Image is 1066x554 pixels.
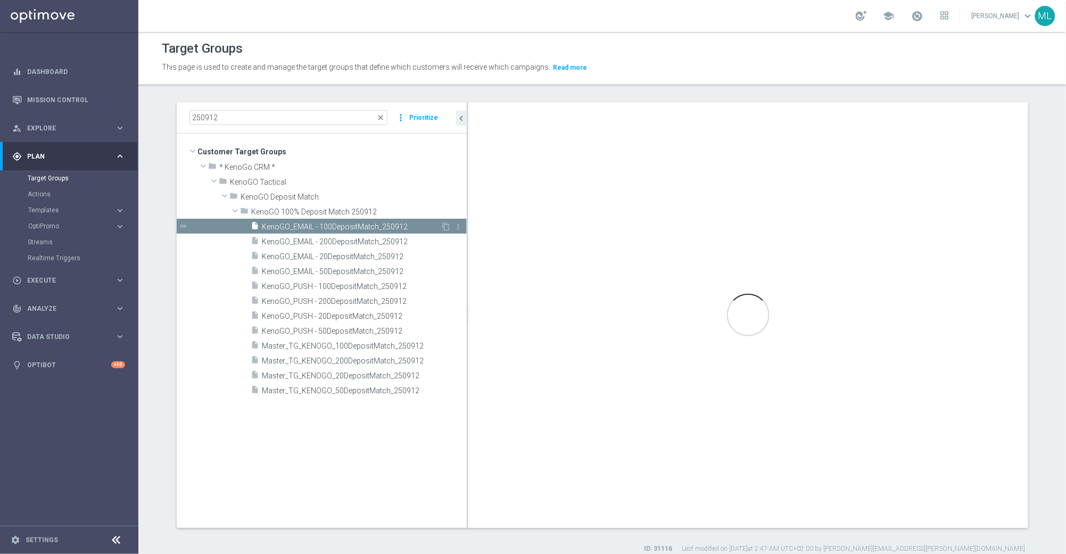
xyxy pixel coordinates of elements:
[682,544,1026,553] label: Last modified on [DATE] at 2:47 AM UTC+02:00 by [PERSON_NAME][EMAIL_ADDRESS][PERSON_NAME][DOMAIN_...
[262,267,467,276] span: KenoGO_EMAIL - 50DepositMatch_250912
[12,360,22,370] i: lightbulb
[644,544,673,553] label: ID: 31116
[12,152,22,161] i: gps_fixed
[262,342,467,351] span: Master_TG_KENOGO_100DepositMatch_250912
[26,537,58,543] a: Settings
[12,123,115,133] div: Explore
[251,236,260,249] i: insert_drive_file
[251,326,260,338] i: insert_drive_file
[115,123,125,133] i: keyboard_arrow_right
[28,234,137,250] div: Streams
[28,218,137,234] div: OptiPromo
[262,371,467,381] span: Master_TG_KENOGO_20DepositMatch_250912
[12,332,115,342] div: Data Studio
[12,152,115,161] div: Plan
[12,96,126,104] button: Mission Control
[220,163,467,172] span: * KenoGo CRM *
[28,174,111,183] a: Target Groups
[12,123,22,133] i: person_search
[251,251,260,263] i: insert_drive_file
[457,113,467,123] i: chevron_left
[115,221,125,231] i: keyboard_arrow_right
[28,202,137,218] div: Templates
[241,193,467,202] span: KenoGO Deposit Match
[376,113,385,122] span: close
[1022,10,1034,22] span: keyboard_arrow_down
[1035,6,1055,26] div: ML
[28,223,104,229] span: OptiPromo
[251,266,260,278] i: insert_drive_file
[262,252,467,261] span: KenoGO_EMAIL - 20DepositMatch_250912
[28,250,137,266] div: Realtime Triggers
[28,186,137,202] div: Actions
[262,357,467,366] span: Master_TG_KENOGO_200DepositMatch_250912
[262,282,467,291] span: KenoGO_PUSH - 100DepositMatch_250912
[12,68,126,76] div: equalizer Dashboard
[12,361,126,369] button: lightbulb Optibot +10
[28,223,115,229] div: OptiPromo
[189,110,388,125] input: Quick find group or folder
[251,221,260,234] i: insert_drive_file
[262,386,467,395] span: Master_TG_KENOGO_50DepositMatch_250912
[251,370,260,383] i: insert_drive_file
[115,303,125,313] i: keyboard_arrow_right
[230,192,238,204] i: folder
[27,153,115,160] span: Plan
[251,355,260,368] i: insert_drive_file
[455,222,463,231] i: more_vert
[971,8,1035,24] a: [PERSON_NAME]keyboard_arrow_down
[12,67,22,77] i: equalizer
[27,277,115,284] span: Execute
[262,237,467,246] span: KenoGO_EMAIL - 200DepositMatch_250912
[28,222,126,230] button: OptiPromo keyboard_arrow_right
[12,276,115,285] div: Execute
[28,254,111,262] a: Realtime Triggers
[115,332,125,342] i: keyboard_arrow_right
[27,351,111,379] a: Optibot
[27,57,125,86] a: Dashboard
[28,206,126,214] button: Templates keyboard_arrow_right
[408,111,440,125] button: Prioritize
[251,341,260,353] i: insert_drive_file
[162,63,550,71] span: This page is used to create and manage the target groups that define which customers will receive...
[111,361,125,368] div: +10
[883,10,895,22] span: school
[12,351,125,379] div: Optibot
[28,207,104,213] span: Templates
[241,206,249,219] i: folder
[12,276,22,285] i: play_circle_outline
[262,312,467,321] span: KenoGO_PUSH - 20DepositMatch_250912
[12,124,126,133] button: person_search Explore keyboard_arrow_right
[28,190,111,199] a: Actions
[12,304,22,313] i: track_changes
[552,62,588,73] button: Read more
[12,152,126,161] button: gps_fixed Plan keyboard_arrow_right
[27,86,125,114] a: Mission Control
[251,296,260,308] i: insert_drive_file
[209,162,217,174] i: folder
[262,327,467,336] span: KenoGO_PUSH - 50DepositMatch_250912
[456,111,467,126] button: chevron_left
[198,144,467,159] span: Customer Target Groups
[12,57,125,86] div: Dashboard
[162,41,243,56] h1: Target Groups
[27,125,115,131] span: Explore
[252,208,467,217] span: KenoGO 100% Deposit Match 250912
[27,334,115,340] span: Data Studio
[12,333,126,341] button: Data Studio keyboard_arrow_right
[12,276,126,285] button: play_circle_outline Execute keyboard_arrow_right
[262,297,467,306] span: KenoGO_PUSH - 200DepositMatch_250912
[251,281,260,293] i: insert_drive_file
[12,304,126,313] button: track_changes Analyze keyboard_arrow_right
[28,207,115,213] div: Templates
[219,177,228,189] i: folder
[395,110,406,125] i: more_vert
[230,178,467,187] span: KenoGO Tactical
